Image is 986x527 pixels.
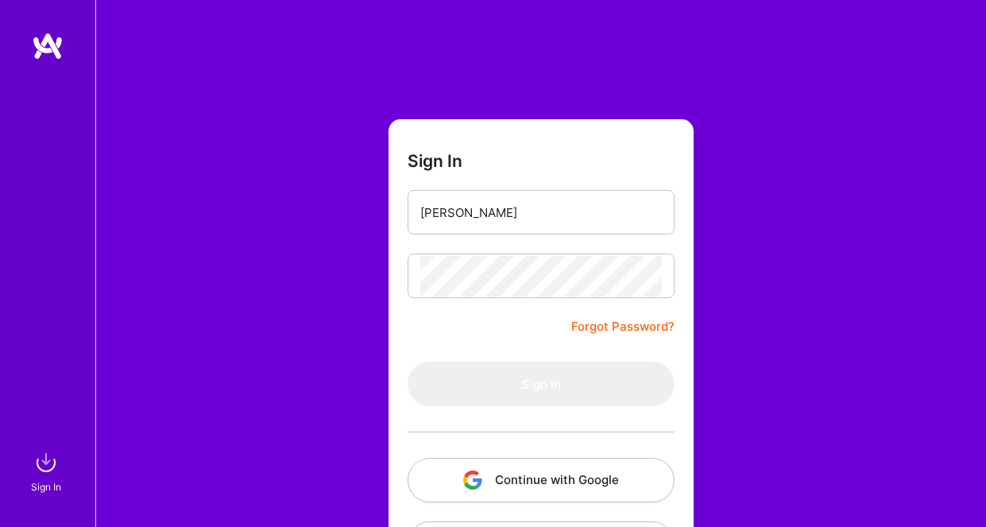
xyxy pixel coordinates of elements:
[408,458,675,502] button: Continue with Google
[571,317,675,336] a: Forgot Password?
[30,447,62,479] img: sign in
[463,471,482,490] img: icon
[408,151,462,171] h3: Sign In
[408,362,675,406] button: Sign In
[31,479,61,495] div: Sign In
[33,447,62,495] a: sign inSign In
[32,32,64,60] img: logo
[420,192,662,233] input: Email...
